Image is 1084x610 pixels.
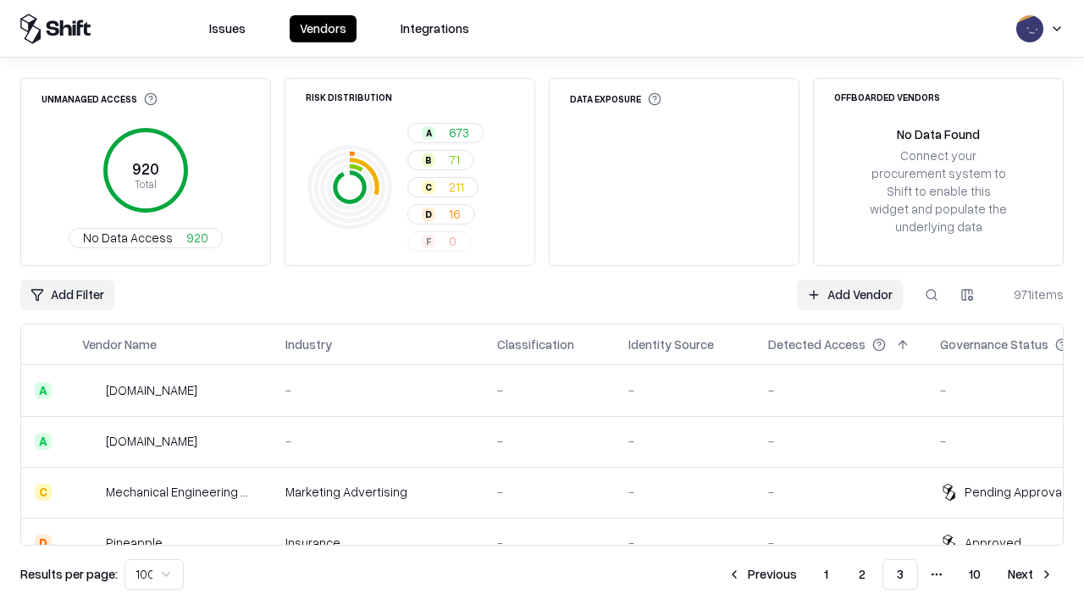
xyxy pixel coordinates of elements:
div: Approved [965,534,1021,552]
div: [DOMAIN_NAME] [106,432,197,450]
img: automat-it.com [82,382,99,399]
button: 1 [810,559,842,590]
span: No Data Access [83,229,173,247]
div: C [35,484,52,501]
div: Mechanical Engineering World [106,483,258,501]
img: Pineapple [82,535,99,552]
div: - [628,432,741,450]
div: Data Exposure [570,92,661,106]
div: A [35,382,52,399]
tspan: 920 [132,159,159,178]
img: madisonlogic.com [82,433,99,450]
button: A673 [407,123,484,143]
div: 971 items [996,286,1064,303]
button: Next [998,559,1064,590]
a: Add Vendor [797,280,903,310]
div: Marketing Advertising [285,483,470,501]
button: Issues [199,15,256,42]
div: Risk Distribution [306,92,392,102]
button: 10 [955,559,994,590]
div: - [497,534,601,552]
button: Previous [717,559,807,590]
button: Add Filter [20,280,114,310]
div: D [35,535,52,552]
div: Insurance [285,534,470,552]
div: No Data Found [897,125,980,143]
div: - [768,381,913,399]
div: - [497,483,601,501]
div: Classification [497,335,574,353]
div: Identity Source [628,335,714,353]
div: A [35,433,52,450]
div: - [497,381,601,399]
div: Industry [285,335,332,353]
button: C211 [407,177,478,197]
tspan: Total [135,177,157,191]
button: D16 [407,204,475,225]
div: - [628,381,741,399]
div: [DOMAIN_NAME] [106,381,197,399]
div: Offboarded Vendors [834,92,940,102]
div: Governance Status [940,335,1048,353]
div: - [768,534,913,552]
nav: pagination [717,559,1064,590]
button: Integrations [390,15,479,42]
span: 920 [186,229,208,247]
span: 673 [449,124,469,141]
div: - [768,483,913,501]
div: D [422,208,435,221]
span: 16 [449,205,461,223]
div: B [422,153,435,167]
p: Results per page: [20,565,118,583]
button: Vendors [290,15,357,42]
div: A [422,126,435,140]
div: - [628,534,741,552]
div: Pending Approval [965,483,1065,501]
div: - [768,432,913,450]
button: 2 [845,559,879,590]
div: Detected Access [768,335,866,353]
div: - [285,432,470,450]
button: B71 [407,150,474,170]
div: - [285,381,470,399]
button: No Data Access920 [69,228,223,248]
span: 71 [449,151,460,169]
div: - [497,432,601,450]
div: - [628,483,741,501]
button: 3 [882,559,918,590]
div: Unmanaged Access [41,92,158,106]
div: Pineapple [106,534,163,552]
img: Mechanical Engineering World [82,484,99,501]
div: C [422,180,435,194]
div: Connect your procurement system to Shift to enable this widget and populate the underlying data [868,147,1009,236]
span: 211 [449,178,464,196]
div: Vendor Name [82,335,157,353]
